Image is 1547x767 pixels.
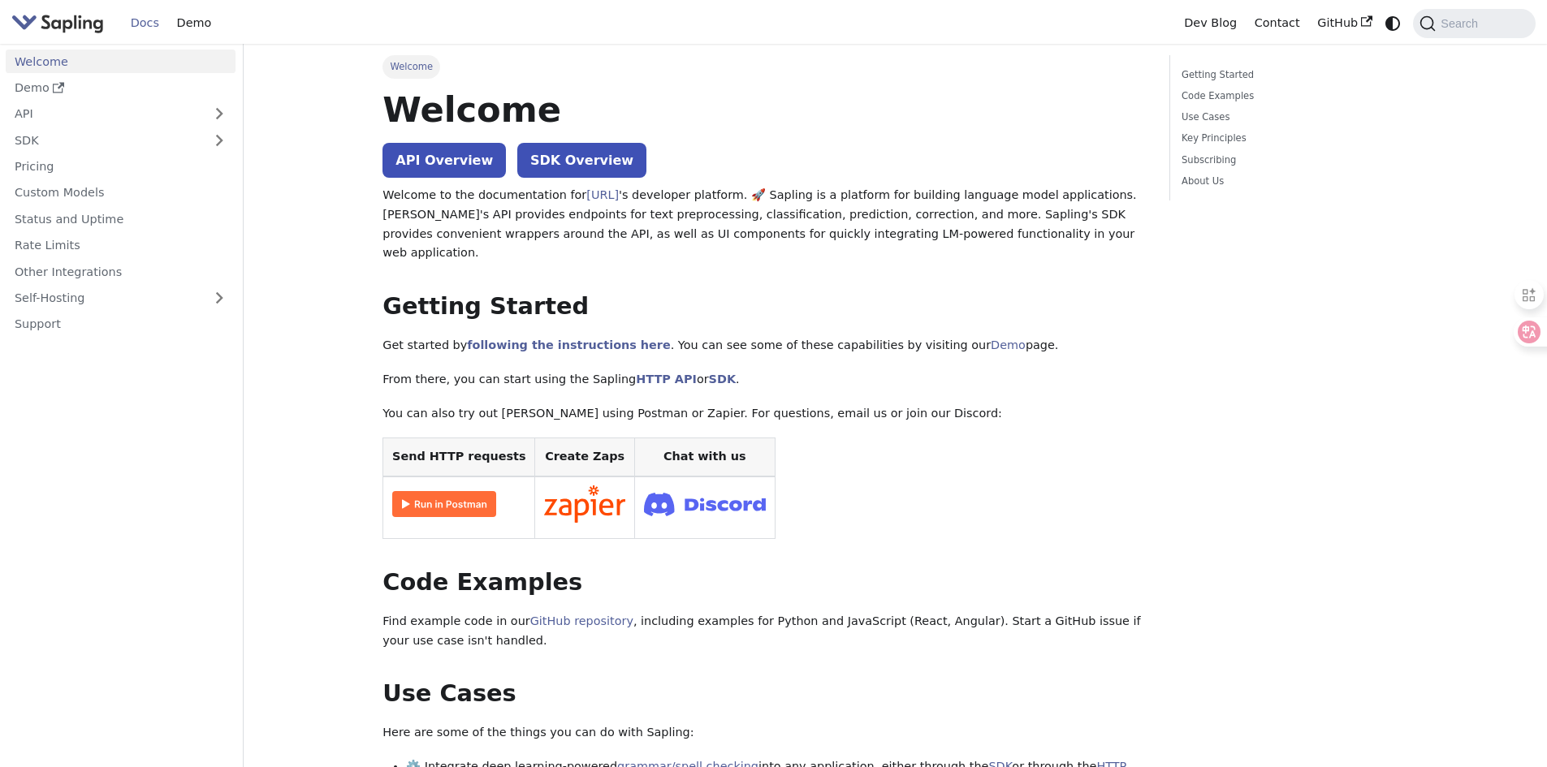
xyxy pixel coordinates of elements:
[383,438,535,476] th: Send HTTP requests
[6,260,236,283] a: Other Integrations
[517,143,646,178] a: SDK Overview
[991,338,1026,351] a: Demo
[1436,17,1488,30] span: Search
[6,312,236,336] a: Support
[6,50,236,73] a: Welcome
[1381,11,1405,35] button: Switch between dark and light mode (currently system mode)
[382,88,1146,131] h1: Welcome
[382,143,506,178] a: API Overview
[1182,110,1402,125] a: Use Cases
[1182,131,1402,146] a: Key Principles
[6,76,236,100] a: Demo
[1308,11,1381,36] a: GitHub
[709,373,736,386] a: SDK
[1182,153,1402,168] a: Subscribing
[382,55,1146,78] nav: Breadcrumbs
[122,11,168,36] a: Docs
[6,181,236,205] a: Custom Models
[168,11,220,36] a: Demo
[382,292,1146,321] h2: Getting Started
[1175,11,1245,36] a: Dev Blog
[1182,88,1402,104] a: Code Examples
[530,614,633,627] a: GitHub repository
[11,11,110,35] a: Sapling.aiSapling.ai
[634,438,775,476] th: Chat with us
[1246,11,1309,36] a: Contact
[382,612,1146,651] p: Find example code in our , including examples for Python and JavaScript (React, Angular). Start a...
[1182,67,1402,83] a: Getting Started
[382,404,1146,424] p: You can also try out [PERSON_NAME] using Postman or Zapier. For questions, email us or join our D...
[382,679,1146,709] h2: Use Cases
[382,55,440,78] span: Welcome
[6,287,236,310] a: Self-Hosting
[203,128,236,152] button: Expand sidebar category 'SDK'
[382,370,1146,390] p: From there, you can start using the Sapling or .
[544,485,625,523] img: Connect in Zapier
[6,155,236,179] a: Pricing
[392,491,496,517] img: Run in Postman
[382,723,1146,743] p: Here are some of the things you can do with Sapling:
[636,373,697,386] a: HTTP API
[467,338,670,351] a: following the instructions here
[6,207,236,231] a: Status and Uptime
[586,188,619,201] a: [URL]
[6,102,203,126] a: API
[6,128,203,152] a: SDK
[382,568,1146,597] h2: Code Examples
[203,102,236,126] button: Expand sidebar category 'API'
[382,186,1146,263] p: Welcome to the documentation for 's developer platform. 🚀 Sapling is a platform for building lang...
[11,11,104,35] img: Sapling.ai
[382,336,1146,355] p: Get started by . You can see some of these capabilities by visiting our page.
[6,234,236,257] a: Rate Limits
[535,438,635,476] th: Create Zaps
[1413,9,1535,38] button: Search (Command+K)
[1182,174,1402,189] a: About Us
[644,488,766,521] img: Join Discord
